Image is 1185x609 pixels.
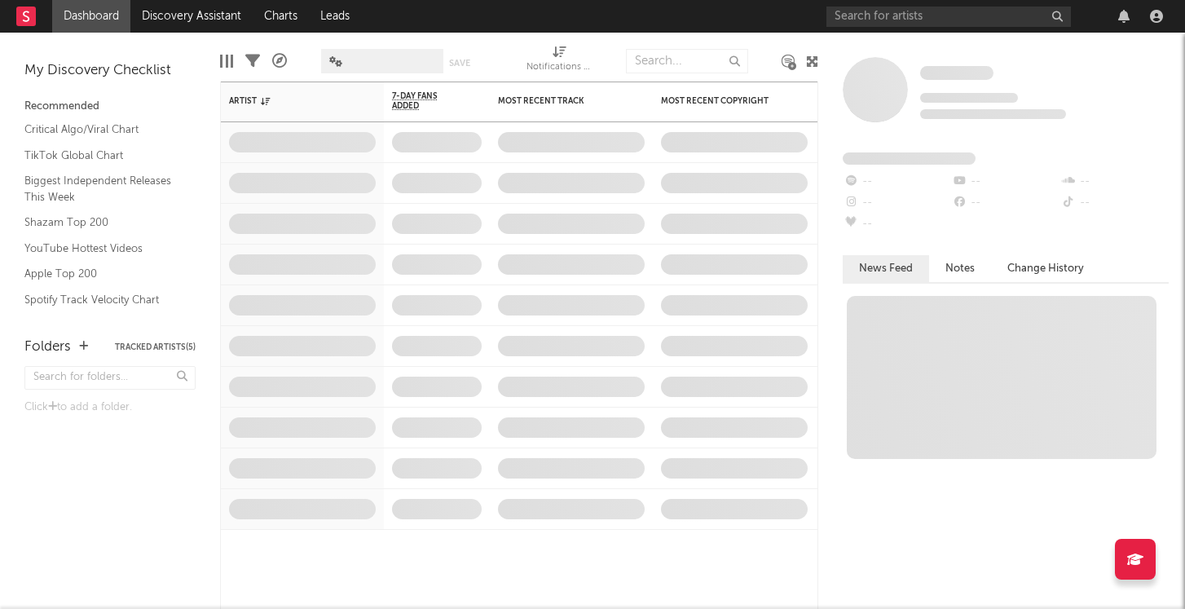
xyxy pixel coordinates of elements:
[115,343,196,351] button: Tracked Artists(5)
[24,97,196,117] div: Recommended
[1060,171,1169,192] div: --
[24,61,196,81] div: My Discovery Checklist
[951,171,1059,192] div: --
[843,192,951,214] div: --
[449,59,470,68] button: Save
[272,41,287,82] div: A&R Pipeline
[24,338,71,357] div: Folders
[626,49,748,73] input: Search...
[24,214,179,232] a: Shazam Top 200
[951,192,1059,214] div: --
[843,152,976,165] span: Fans Added by Platform
[826,7,1071,27] input: Search for artists
[843,214,951,235] div: --
[24,240,179,258] a: YouTube Hottest Videos
[526,41,592,82] div: Notifications (Artist)
[1060,192,1169,214] div: --
[920,66,993,80] span: Some Artist
[229,96,351,106] div: Artist
[843,255,929,282] button: News Feed
[24,172,179,205] a: Biggest Independent Releases This Week
[24,147,179,165] a: TikTok Global Chart
[24,291,179,309] a: Spotify Track Velocity Chart
[24,121,179,139] a: Critical Algo/Viral Chart
[843,171,951,192] div: --
[920,93,1018,103] span: Tracking Since: [DATE]
[24,398,196,417] div: Click to add a folder.
[24,265,179,283] a: Apple Top 200
[245,41,260,82] div: Filters
[920,109,1066,119] span: 0 fans last week
[24,366,196,390] input: Search for folders...
[661,96,783,106] div: Most Recent Copyright
[498,96,620,106] div: Most Recent Track
[392,91,457,111] span: 7-Day Fans Added
[929,255,991,282] button: Notes
[526,58,592,77] div: Notifications (Artist)
[991,255,1100,282] button: Change History
[220,41,233,82] div: Edit Columns
[920,65,993,82] a: Some Artist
